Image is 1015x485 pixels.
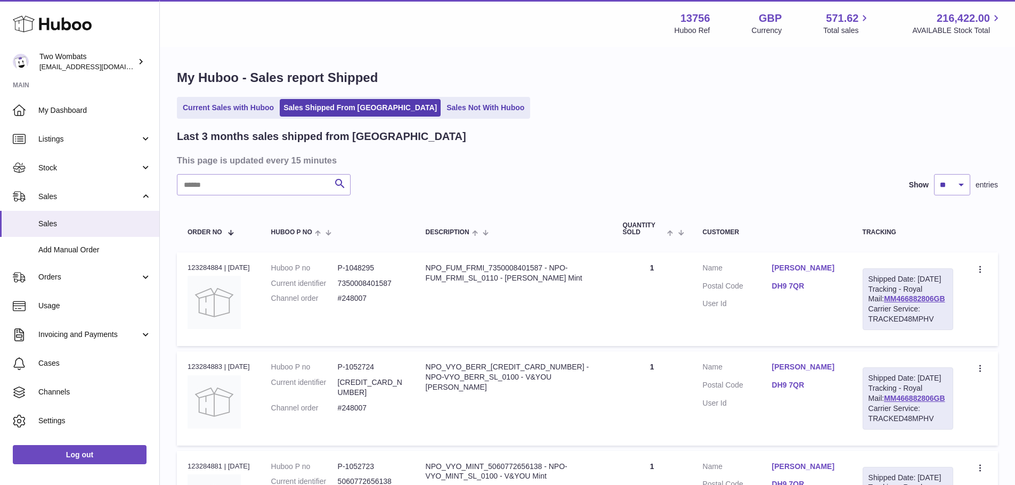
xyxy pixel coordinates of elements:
dt: Channel order [271,403,338,413]
a: DH9 7QR [772,281,841,291]
dd: P-1052723 [338,462,404,472]
div: Carrier Service: TRACKED48MPHV [868,304,947,324]
span: 216,422.00 [937,11,990,26]
div: 123284881 | [DATE] [188,462,250,471]
dd: #248007 [338,403,404,413]
div: 123284884 | [DATE] [188,263,250,273]
div: NPO_VYO_BERR_[CREDIT_CARD_NUMBER] - NPO-VYO_BERR_SL_0100 - V&YOU [PERSON_NAME] [426,362,602,392]
dt: Huboo P no [271,362,338,372]
dt: Postal Code [703,281,772,294]
span: Settings [38,416,151,426]
h1: My Huboo - Sales report Shipped [177,69,998,86]
dd: 7350008401587 [338,278,404,289]
a: [PERSON_NAME] [772,462,841,472]
a: MM466882806GB [884,294,945,303]
a: 571.62 Total sales [823,11,871,36]
a: Sales Shipped From [GEOGRAPHIC_DATA] [280,99,441,117]
span: My Dashboard [38,105,151,116]
div: 123284883 | [DATE] [188,362,250,372]
dt: Huboo P no [271,462,338,472]
div: Shipped Date: [DATE] [868,473,947,483]
span: 571.62 [826,11,858,26]
div: Tracking - Royal Mail: [863,367,953,429]
span: Channels [38,387,151,397]
a: Current Sales with Huboo [179,99,278,117]
dt: Name [703,362,772,375]
span: Orders [38,272,140,282]
span: Stock [38,163,140,173]
span: AVAILABLE Stock Total [912,26,1002,36]
span: Sales [38,192,140,202]
span: Description [426,229,469,236]
dd: [CREDIT_CARD_NUMBER] [338,377,404,398]
span: Huboo P no [271,229,312,236]
span: Invoicing and Payments [38,330,140,340]
a: DH9 7QR [772,380,841,390]
td: 1 [612,351,692,445]
dt: Postal Code [703,380,772,393]
div: Tracking - Royal Mail: [863,268,953,330]
dt: Huboo P no [271,263,338,273]
label: Show [909,180,929,190]
div: Two Wombats [39,52,135,72]
div: Tracking [863,229,953,236]
div: Shipped Date: [DATE] [868,373,947,383]
strong: GBP [759,11,782,26]
dt: Current identifier [271,278,338,289]
h3: This page is updated every 15 minutes [177,154,995,166]
a: [PERSON_NAME] [772,362,841,372]
a: 216,422.00 AVAILABLE Stock Total [912,11,1002,36]
strong: 13756 [680,11,710,26]
dd: P-1052724 [338,362,404,372]
span: Order No [188,229,222,236]
dt: Name [703,263,772,276]
a: Log out [13,445,147,464]
dt: Channel order [271,293,338,303]
span: Listings [38,134,140,144]
td: 1 [612,252,692,346]
dd: P-1048295 [338,263,404,273]
a: MM466882806GB [884,394,945,402]
dt: Name [703,462,772,474]
img: no-photo.jpg [188,375,241,429]
span: entries [976,180,998,190]
div: Shipped Date: [DATE] [868,274,947,284]
div: NPO_FUM_FRMI_7350008401587 - NPO-FUM_FRMI_SL_0110 - [PERSON_NAME] Mint [426,263,602,283]
div: Customer [703,229,841,236]
dt: User Id [703,398,772,408]
span: Cases [38,358,151,368]
div: Currency [752,26,782,36]
span: Usage [38,301,151,311]
span: Add Manual Order [38,245,151,255]
dt: User Id [703,299,772,309]
div: NPO_VYO_MINT_5060772656138 - NPO-VYO_MINT_SL_0100 - V&YOU Mint [426,462,602,482]
a: [PERSON_NAME] [772,263,841,273]
dt: Current identifier [271,377,338,398]
span: Sales [38,219,151,229]
div: Carrier Service: TRACKED48MPHV [868,404,947,424]
div: Huboo Ref [675,26,710,36]
dd: #248007 [338,293,404,303]
a: Sales Not With Huboo [443,99,528,117]
img: no-photo.jpg [188,276,241,329]
span: Total sales [823,26,871,36]
span: Quantity Sold [623,222,665,236]
h2: Last 3 months sales shipped from [GEOGRAPHIC_DATA] [177,129,466,144]
span: [EMAIL_ADDRESS][DOMAIN_NAME] [39,62,157,71]
img: internalAdmin-13756@internal.huboo.com [13,54,29,70]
